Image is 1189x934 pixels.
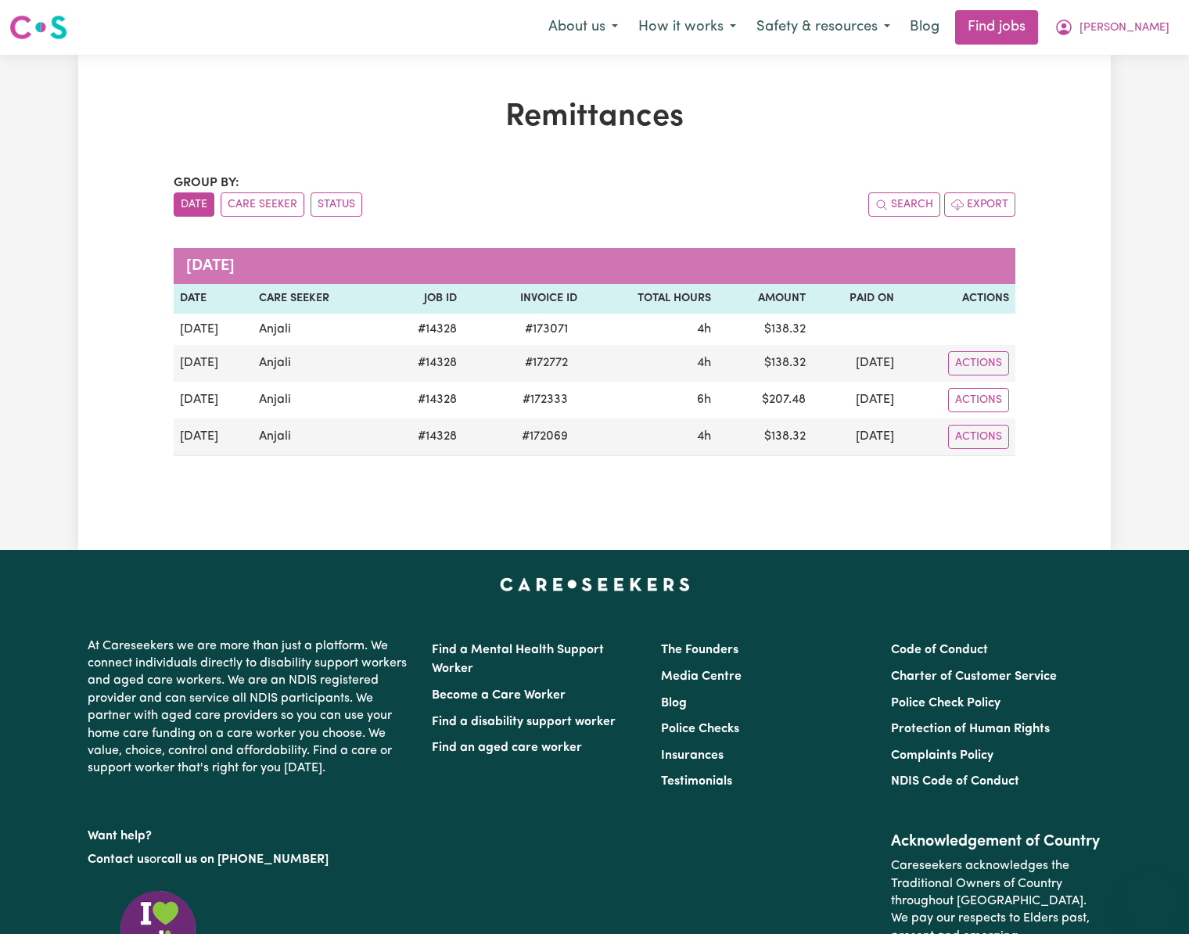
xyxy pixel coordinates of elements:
[88,853,149,866] a: Contact us
[221,192,304,217] button: sort invoices by care seeker
[955,10,1038,45] a: Find jobs
[697,430,711,443] span: 4 hours
[661,697,687,709] a: Blog
[812,382,901,419] td: [DATE]
[891,697,1000,709] a: Police Check Policy
[432,644,604,675] a: Find a Mental Health Support Worker
[174,284,253,314] th: Date
[88,631,413,784] p: At Careseekers we are more than just a platform. We connect individuals directly to disability su...
[432,689,566,702] a: Become a Care Worker
[88,845,413,875] p: or
[891,723,1050,735] a: Protection of Human Rights
[383,284,463,314] th: Job ID
[538,11,628,44] button: About us
[383,314,463,345] td: # 14328
[1079,20,1169,37] span: [PERSON_NAME]
[383,419,463,456] td: # 14328
[697,393,711,406] span: 6 hours
[383,382,463,419] td: # 14328
[812,345,901,382] td: [DATE]
[174,382,253,419] td: [DATE]
[432,742,582,754] a: Find an aged care worker
[746,11,900,44] button: Safety & resources
[891,749,993,762] a: Complaints Policy
[661,749,724,762] a: Insurances
[9,13,67,41] img: Careseekers logo
[661,723,739,735] a: Police Checks
[174,99,1015,136] h1: Remittances
[463,284,584,314] th: Invoice ID
[944,192,1015,217] button: Export
[900,284,1015,314] th: Actions
[948,425,1009,449] button: Actions
[812,419,901,456] td: [DATE]
[891,832,1101,851] h2: Acknowledgement of Country
[948,351,1009,375] button: Actions
[432,716,616,728] a: Find a disability support worker
[512,427,577,446] span: # 172069
[948,388,1009,412] button: Actions
[253,345,382,382] td: Anjali
[1044,11,1180,44] button: My Account
[584,284,718,314] th: Total Hours
[891,775,1019,788] a: NDIS Code of Conduct
[717,314,811,345] td: $ 138.32
[697,323,711,336] span: 4 hours
[661,670,742,683] a: Media Centre
[891,670,1057,683] a: Charter of Customer Service
[717,284,811,314] th: Amount
[717,345,811,382] td: $ 138.32
[311,192,362,217] button: sort invoices by paid status
[174,345,253,382] td: [DATE]
[891,644,988,656] a: Code of Conduct
[900,10,949,45] a: Blog
[661,644,738,656] a: The Founders
[253,382,382,419] td: Anjali
[253,284,382,314] th: Care Seeker
[9,9,67,45] a: Careseekers logo
[513,390,577,409] span: # 172333
[515,354,577,372] span: # 172772
[253,419,382,456] td: Anjali
[868,192,940,217] button: Search
[717,419,811,456] td: $ 138.32
[661,775,732,788] a: Testimonials
[253,314,382,345] td: Anjali
[515,320,577,339] span: # 173071
[383,345,463,382] td: # 14328
[500,578,690,591] a: Careseekers home page
[174,248,1015,284] caption: [DATE]
[88,821,413,845] p: Want help?
[174,177,239,189] span: Group by:
[812,284,901,314] th: Paid On
[1126,871,1176,921] iframe: Button to launch messaging window
[697,357,711,369] span: 4 hours
[628,11,746,44] button: How it works
[174,419,253,456] td: [DATE]
[717,382,811,419] td: $ 207.48
[161,853,329,866] a: call us on [PHONE_NUMBER]
[174,192,214,217] button: sort invoices by date
[174,314,253,345] td: [DATE]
